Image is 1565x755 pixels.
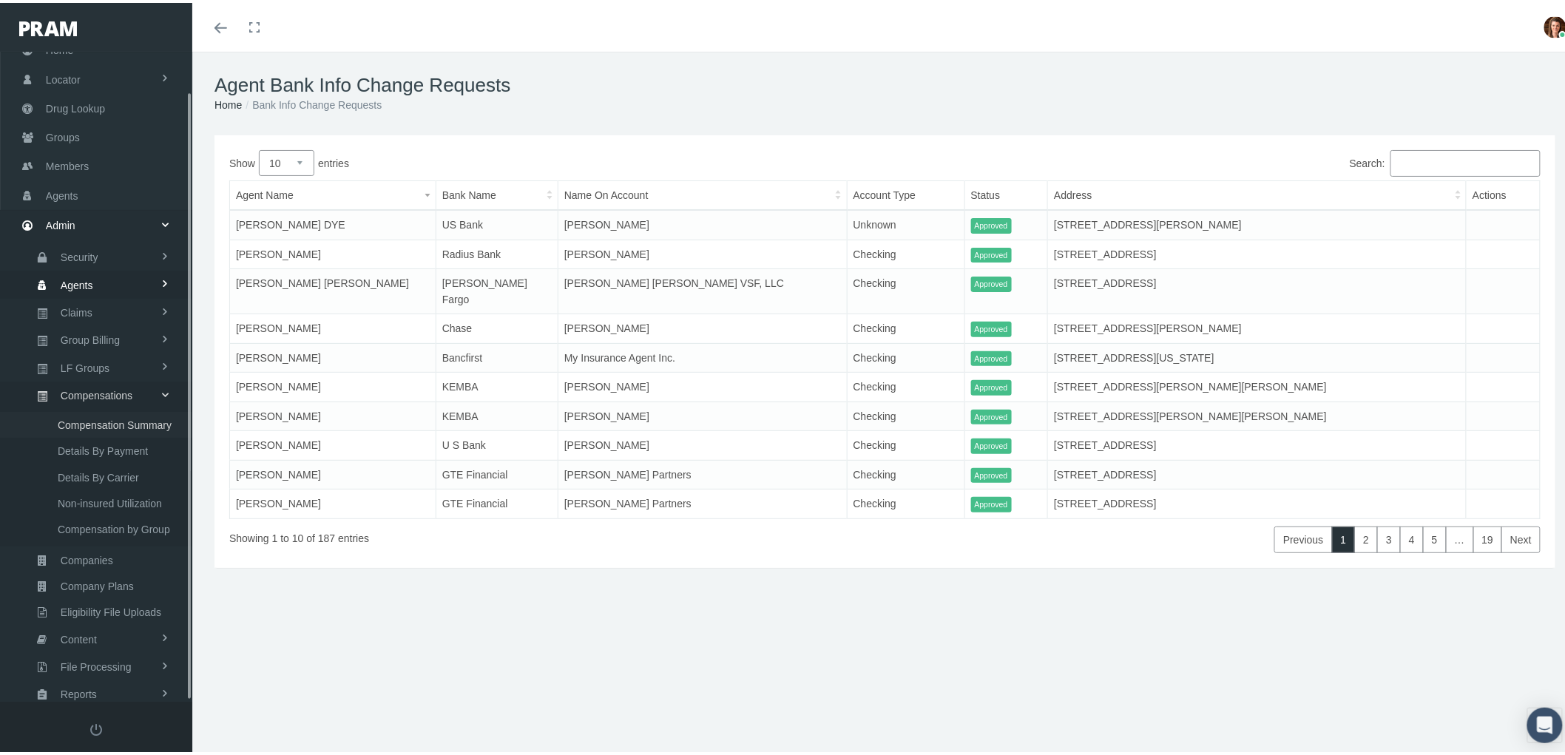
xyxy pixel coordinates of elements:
td: [PERSON_NAME] [558,237,847,266]
a: Home [214,96,242,108]
span: Approved [971,436,1012,451]
td: [STREET_ADDRESS][US_STATE] [1048,340,1467,370]
td: [STREET_ADDRESS][PERSON_NAME][PERSON_NAME] [1048,370,1467,399]
span: Compensation Summary [58,410,172,435]
span: Approved [971,319,1012,334]
td: US Bank [436,207,558,237]
th: Actions [1467,178,1541,208]
span: Content [61,624,97,649]
td: [PERSON_NAME] [558,428,847,458]
a: 1 [1332,524,1356,550]
td: [PERSON_NAME] Fargo [436,266,558,311]
td: [PERSON_NAME] [PERSON_NAME] [230,266,436,311]
td: [STREET_ADDRESS] [1048,237,1467,266]
a: 19 [1473,524,1503,550]
span: Approved [971,407,1012,422]
span: Company Plans [61,571,134,596]
td: Checking [847,487,964,516]
td: [STREET_ADDRESS] [1048,428,1467,458]
td: [STREET_ADDRESS] [1048,266,1467,311]
td: [PERSON_NAME] [230,487,436,516]
span: Approved [971,274,1012,289]
span: Group Billing [61,325,120,350]
a: 2 [1354,524,1378,550]
td: U S Bank [436,428,558,458]
td: [PERSON_NAME] [558,207,847,237]
td: GTE Financial [436,457,558,487]
td: GTE Financial [436,487,558,516]
td: Checking [847,457,964,487]
span: Locator [46,63,81,91]
span: Approved [971,494,1012,509]
span: Reports [61,679,97,704]
span: Non-insured Utilization [58,488,162,513]
td: [PERSON_NAME] DYE [230,207,436,237]
td: [PERSON_NAME] [230,370,436,399]
td: [PERSON_NAME] [PERSON_NAME] VSF, LLC [558,266,847,311]
td: Radius Bank [436,237,558,266]
h1: Agent Bank Info Change Requests [214,71,1555,94]
span: File Processing [61,651,132,677]
td: Checking [847,266,964,311]
td: [STREET_ADDRESS] [1048,457,1467,487]
input: Search: [1390,147,1541,174]
select: Showentries [259,147,314,173]
span: Claims [61,297,92,322]
td: [PERSON_NAME] [230,457,436,487]
td: KEMBA [436,399,558,428]
th: Bank Name: activate to sort column ascending [436,178,558,208]
td: [STREET_ADDRESS] [1048,487,1467,516]
span: Approved [971,377,1012,393]
span: Approved [971,348,1012,364]
span: Details By Carrier [58,462,139,487]
span: Companies [61,545,113,570]
td: [PERSON_NAME] Partners [558,487,847,516]
td: [STREET_ADDRESS][PERSON_NAME] [1048,207,1467,237]
span: Agents [46,179,78,207]
a: … [1446,524,1474,550]
div: Open Intercom Messenger [1527,705,1563,740]
td: Checking [847,428,964,458]
td: Checking [847,340,964,370]
a: 5 [1423,524,1447,550]
span: Groups [46,121,80,149]
label: Search: [885,147,1541,174]
td: [STREET_ADDRESS][PERSON_NAME] [1048,311,1467,341]
span: Agents [61,270,93,295]
td: Checking [847,311,964,341]
li: Bank Info Change Requests [242,94,382,110]
td: [PERSON_NAME] [558,399,847,428]
th: Name On Account: activate to sort column ascending [558,178,847,208]
a: Next [1501,524,1541,550]
span: LF Groups [61,353,109,378]
span: Security [61,242,98,267]
th: Agent Name: activate to sort column ascending [230,178,436,208]
td: [PERSON_NAME] [558,311,847,341]
td: [PERSON_NAME] [558,370,847,399]
td: Chase [436,311,558,341]
td: [PERSON_NAME] [230,237,436,266]
td: Checking [847,370,964,399]
a: 4 [1400,524,1424,550]
th: Address: activate to sort column ascending [1048,178,1467,208]
span: Approved [971,465,1012,481]
th: Account Type [847,178,964,208]
span: Eligibility File Uploads [61,597,161,622]
th: Status [964,178,1048,208]
span: Details By Payment [58,436,148,461]
td: Checking [847,399,964,428]
td: [PERSON_NAME] [230,428,436,458]
span: Members [46,149,89,177]
td: [PERSON_NAME] [230,311,436,341]
span: Compensations [61,380,132,405]
td: [PERSON_NAME] Partners [558,457,847,487]
td: Checking [847,237,964,266]
a: Previous [1274,524,1332,550]
span: Drug Lookup [46,92,105,120]
a: 3 [1377,524,1401,550]
td: [PERSON_NAME] [230,399,436,428]
td: [PERSON_NAME] [230,340,436,370]
td: My Insurance Agent Inc. [558,340,847,370]
td: Bancfirst [436,340,558,370]
td: Unknown [847,207,964,237]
